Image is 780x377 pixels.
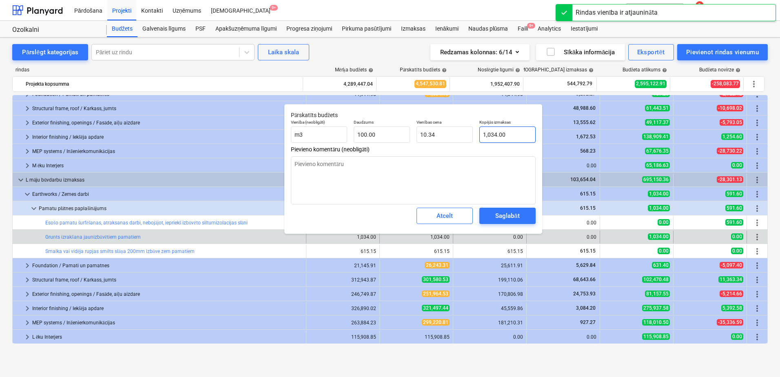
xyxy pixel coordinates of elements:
[12,44,88,60] button: Pārslēgt kategorijas
[456,320,523,326] div: 181,210.31
[623,67,667,73] div: Budžeta atlikums
[396,21,430,37] div: Izmaksas
[642,276,670,283] span: 102,470.48
[456,334,523,340] div: 0.00
[39,202,303,215] div: Pamatu plātnes paplašinājums
[686,47,759,58] div: Pievienot rindas vienumu
[32,288,303,301] div: Exterior finishing, openings / Fasāde, aiļu aizdare
[752,118,762,128] span: Vairāk darbību
[26,78,299,91] div: Projekta kopsumma
[731,333,743,340] span: 0.00
[453,78,520,91] div: 1,952,407.90
[752,332,762,342] span: Vairāk darbību
[752,261,762,271] span: Vairāk darbību
[725,191,743,197] span: 591.60
[725,205,743,211] span: 591.60
[530,163,596,169] div: 0.00
[430,21,463,37] a: Ienākumi
[383,234,450,240] div: 1,034.00
[211,21,281,37] a: Apakšuzņēmuma līgumi
[463,21,513,37] a: Naudas plūsma
[383,334,450,340] div: 115,908.85
[268,47,299,58] div: Laika skala
[22,146,32,156] span: keyboard_arrow_right
[12,67,304,73] div: rindas
[456,277,523,283] div: 199,110.06
[422,276,450,283] span: 301,580.53
[191,21,211,37] a: PSF
[310,248,376,254] div: 615.15
[587,68,594,73] span: help
[417,120,473,126] p: Vienības cena
[22,189,32,199] span: keyboard_arrow_down
[291,111,536,120] p: Pārskatīts budžets
[725,219,743,226] span: 591.60
[572,105,596,111] span: 48,988.60
[291,120,347,126] p: Vienība (neobligāti)
[32,102,303,115] div: Structural frame, roof / Karkass, jumts
[717,105,743,111] span: -10,698.02
[422,291,450,297] span: 251,964.53
[579,205,596,211] span: 615.15
[731,162,743,169] span: 0.00
[310,234,376,240] div: 1,034.00
[752,132,762,142] span: Vairāk darbību
[354,120,410,126] p: Daudzums
[456,291,523,297] div: 170,806.98
[720,119,743,126] span: -5,793.05
[575,305,596,311] span: 3,084.20
[22,275,32,285] span: keyboard_arrow_right
[717,148,743,154] span: -28,730.22
[721,133,743,140] span: 1,254.60
[546,47,615,58] div: Sīkāka informācija
[645,148,670,154] span: 67,676.35
[107,21,137,37] a: Budžets
[739,338,780,377] div: Chat Widget
[752,104,762,113] span: Vairāk darbību
[281,21,337,37] div: Progresa ziņojumi
[576,8,658,18] div: Rindas vienība ir atjaunināta
[32,330,303,344] div: L ēku Interjers
[566,80,593,87] span: 544,792.79
[721,305,743,311] span: 5,392.58
[752,318,762,328] span: Vairāk darbību
[734,68,740,73] span: help
[533,21,566,37] div: Analytics
[530,234,596,240] div: 0.00
[22,289,32,299] span: keyboard_arrow_right
[291,146,536,153] span: Pievieno komentāru (neobligāti)
[32,188,303,201] div: Earthworks / Zemes darbi
[400,67,447,73] div: Pārskatīts budžets
[579,248,596,254] span: 615.15
[658,219,670,226] span: 0.00
[642,305,670,311] span: 275,937.58
[752,175,762,185] span: Vairāk darbību
[32,145,303,158] div: MEP systems / Inženierkomunikācijas
[258,44,309,60] button: Laika skala
[22,261,32,271] span: keyboard_arrow_right
[310,291,376,297] div: 246,749.87
[718,276,743,283] span: 11,363.34
[16,175,26,185] span: keyboard_arrow_down
[752,218,762,228] span: Vairāk darbību
[422,319,450,326] span: 299,220.81
[456,234,523,240] div: 0.00
[635,80,667,88] span: 2,595,122.91
[648,233,670,240] span: 1,034.00
[513,21,533,37] div: Faili
[731,248,743,254] span: 0.00
[310,306,376,311] div: 326,890.02
[367,68,373,73] span: help
[648,205,670,211] span: 1,034.00
[752,189,762,199] span: Vairāk darbību
[414,80,446,88] span: 4,547,530.81
[32,159,303,172] div: M ēku Interjers
[32,259,303,272] div: Foundation / Pamati un pamatnes
[137,21,191,37] a: Galvenais līgums
[569,177,596,182] span: 103,654.04
[579,148,596,154] span: 568.23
